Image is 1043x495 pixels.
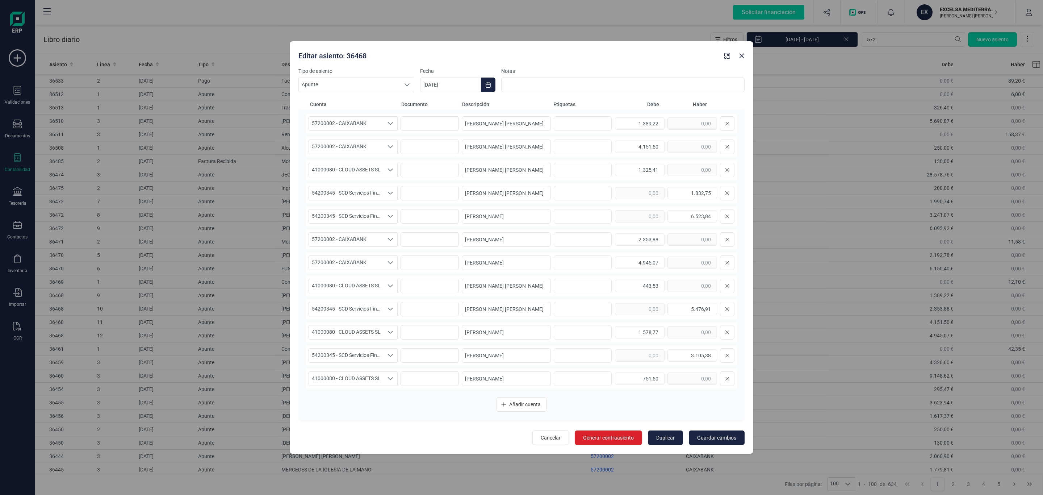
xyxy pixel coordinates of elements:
[501,67,745,75] label: Notas
[615,326,665,338] input: 0,00
[583,434,634,441] span: Generar contraasiento
[575,430,642,445] button: Generar contraasiento
[309,186,384,200] span: 54200345 - SCD Servicios Financieros
[509,401,541,408] span: Añadir cuenta
[309,279,384,293] span: 41000080 - CLOUD ASSETS SL
[299,78,400,92] span: Apunte
[615,210,665,222] input: 0,00
[384,140,397,154] div: Seleccione una cuenta
[615,257,665,269] input: 0,00
[384,163,397,177] div: Seleccione una cuenta
[667,280,717,292] input: 0,00
[615,141,665,153] input: 0,00
[309,302,384,316] span: 54200345 - SCD Servicios Financieros
[615,233,665,246] input: 0,00
[462,101,550,108] span: Descripción
[384,279,397,293] div: Seleccione una cuenta
[662,101,707,108] span: Haber
[553,101,611,108] span: Etiquetas
[667,349,717,362] input: 0,00
[309,372,384,386] span: 41000080 - CLOUD ASSETS SL
[697,434,736,441] span: Guardar cambios
[615,280,665,292] input: 0,00
[656,434,675,441] span: Duplicar
[532,430,569,445] button: Cancelar
[497,397,547,412] button: Añadir cuenta
[667,164,717,176] input: 0,00
[309,163,384,177] span: 41000080 - CLOUD ASSETS SL
[296,48,721,61] div: Editar asiento: 36468
[615,117,665,130] input: 0,00
[667,117,717,130] input: 0,00
[667,187,717,199] input: 0,00
[384,233,397,246] div: Seleccione una cuenta
[309,233,384,246] span: 57200002 - CAIXABANK
[384,117,397,130] div: Seleccione una cuenta
[401,101,459,108] span: Documento
[309,209,384,223] span: 54200345 - SCD Servicios Financieros
[309,117,384,130] span: 57200002 - CAIXABANK
[309,325,384,339] span: 41000080 - CLOUD ASSETS SL
[384,302,397,316] div: Seleccione una cuenta
[309,256,384,270] span: 57200002 - CAIXABANK
[667,326,717,338] input: 0,00
[667,210,717,222] input: 0,00
[615,187,665,199] input: 0,00
[667,141,717,153] input: 0,00
[648,430,683,445] button: Duplicar
[384,209,397,223] div: Seleccione una cuenta
[309,349,384,362] span: 54200345 - SCD Servicios Financieros
[310,101,398,108] span: Cuenta
[384,325,397,339] div: Seleccione una cuenta
[667,303,717,315] input: 0,00
[615,164,665,176] input: 0,00
[614,101,659,108] span: Debe
[615,373,665,385] input: 0,00
[384,256,397,270] div: Seleccione una cuenta
[309,140,384,154] span: 57200002 - CAIXABANK
[384,349,397,362] div: Seleccione una cuenta
[689,430,745,445] button: Guardar cambios
[667,257,717,269] input: 0,00
[541,434,561,441] span: Cancelar
[667,233,717,246] input: 0,00
[481,78,495,92] button: Choose Date
[384,186,397,200] div: Seleccione una cuenta
[615,349,665,362] input: 0,00
[298,67,414,75] label: Tipo de asiento
[420,67,495,75] label: Fecha
[667,373,717,385] input: 0,00
[384,372,397,386] div: Seleccione una cuenta
[736,50,747,62] button: Close
[615,303,665,315] input: 0,00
